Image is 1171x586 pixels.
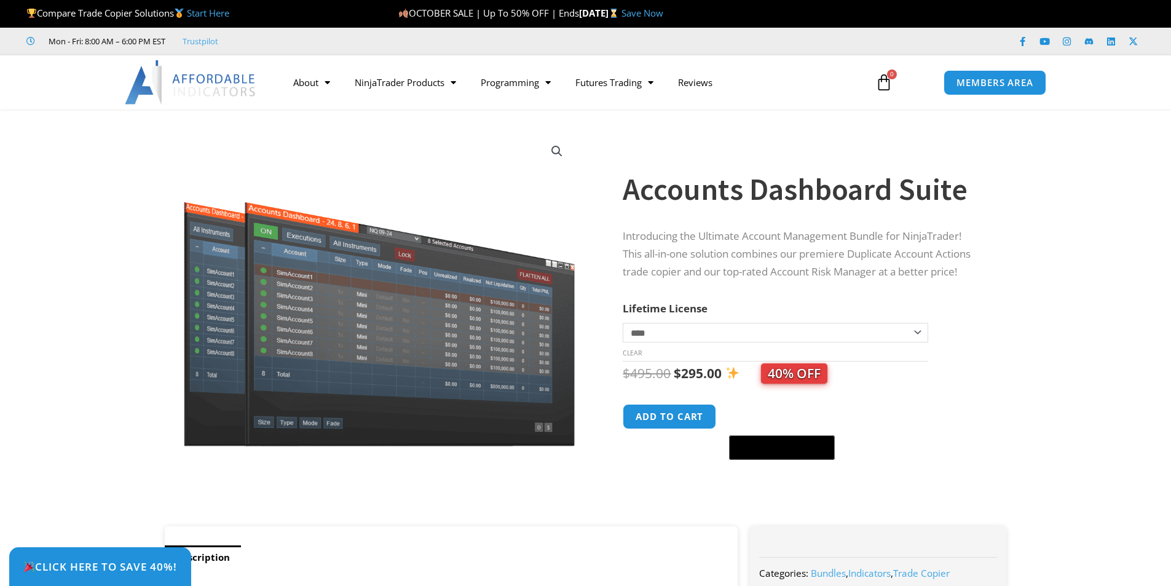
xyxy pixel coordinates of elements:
[26,7,229,19] span: Compare Trade Copier Solutions
[398,7,579,19] span: OCTOBER SALE | Up To 50% OFF | Ends
[674,365,722,382] bdi: 295.00
[187,7,229,19] a: Start Here
[175,9,184,18] img: 🥇
[623,404,716,429] button: Add to cart
[623,467,982,478] iframe: PayPal Message 1
[563,68,666,97] a: Futures Trading
[621,7,663,19] a: Save Now
[623,349,642,357] a: Clear options
[761,363,827,384] span: 40% OFF
[399,9,408,18] img: 🍂
[281,68,861,97] nav: Menu
[546,140,568,162] a: View full-screen image gallery
[727,402,837,432] iframe: Secure express checkout frame
[623,228,982,281] p: Introducing the Ultimate Account Management Bundle for NinjaTrader! This all-in-one solution comb...
[579,7,621,19] strong: [DATE]
[125,60,257,105] img: LogoAI | Affordable Indicators – NinjaTrader
[623,301,708,315] label: Lifetime License
[281,68,342,97] a: About
[45,34,165,49] span: Mon - Fri: 8:00 AM – 6:00 PM EST
[944,70,1046,95] a: MEMBERS AREA
[857,65,911,100] a: 0
[674,365,681,382] span: $
[726,366,739,379] img: ✨
[729,435,835,460] button: Buy with GPay
[887,69,897,79] span: 0
[182,131,577,446] img: Screenshot 2024-08-26 155710eeeee
[623,365,630,382] span: $
[9,547,191,586] a: 🎉Click Here to save 40%!
[623,168,982,211] h1: Accounts Dashboard Suite
[666,68,725,97] a: Reviews
[468,68,563,97] a: Programming
[609,9,618,18] img: ⌛
[623,365,671,382] bdi: 495.00
[23,561,177,572] span: Click Here to save 40%!
[27,9,36,18] img: 🏆
[183,34,218,49] a: Trustpilot
[956,78,1033,87] span: MEMBERS AREA
[24,561,34,572] img: 🎉
[342,68,468,97] a: NinjaTrader Products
